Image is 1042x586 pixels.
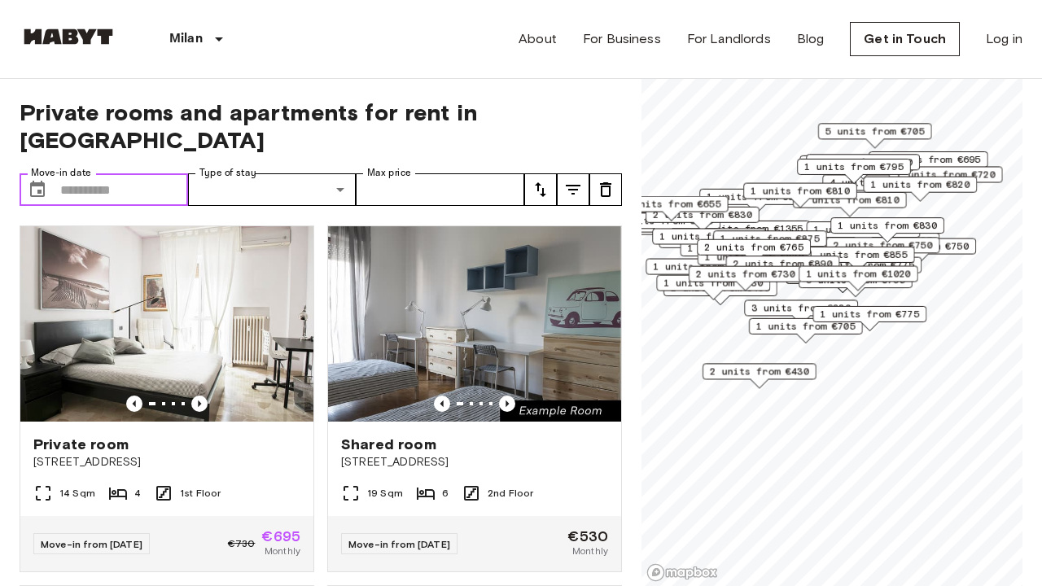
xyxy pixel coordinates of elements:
div: Map marker [690,221,810,246]
div: Map marker [830,217,944,243]
span: 1 units from €1020 [806,266,911,281]
span: Move-in from [DATE] [348,538,450,550]
button: Previous image [434,396,450,412]
span: 1 units from €810 [751,184,850,199]
img: Marketing picture of unit IT-14-029-003-04H [328,226,621,422]
a: Marketing picture of unit IT-14-022-001-03HPrevious imagePrevious imagePrivate room[STREET_ADDRES... [20,225,314,572]
span: Move-in from [DATE] [41,538,142,550]
button: Previous image [499,396,515,412]
a: About [519,29,557,49]
div: Map marker [656,275,770,300]
span: 2 units from €730 [696,267,795,282]
span: 1 units from €785 [814,222,913,237]
span: 2 units from €890 [733,256,833,271]
div: Map marker [713,230,827,256]
img: Habyt [20,28,117,45]
img: Marketing picture of unit IT-14-022-001-03H [20,226,313,422]
span: 1 units from €820 [870,177,970,192]
span: 1 units from €655 [622,197,721,212]
button: Previous image [191,396,208,412]
span: 1 units from €875 [720,231,820,246]
span: 1 units from €775 [820,307,919,321]
div: Map marker [812,306,926,331]
div: Map marker [663,280,777,305]
span: 1 units from €685 [659,229,759,243]
span: 1 units from €810 [800,193,900,208]
div: Map marker [799,155,913,181]
div: Map marker [862,238,976,264]
div: Map marker [806,154,920,179]
span: €530 [567,529,608,544]
button: tune [557,173,589,206]
a: Mapbox logo [646,563,718,582]
a: Log in [986,29,1022,49]
div: Map marker [786,268,900,293]
span: 2nd Floor [488,486,533,501]
button: tune [589,173,622,206]
div: Map marker [808,257,922,282]
button: tune [524,173,557,206]
div: Map marker [659,232,773,257]
div: Map marker [863,177,977,202]
div: Map marker [869,151,988,177]
span: [STREET_ADDRESS] [341,454,608,470]
label: Move-in date [31,166,91,180]
span: 14 Sqm [59,486,95,501]
span: 1 units from €720 [813,155,913,169]
a: For Landlords [687,29,771,49]
span: 1 units from €730 [663,276,763,291]
span: 1 units from €855 [808,247,908,262]
span: 4 [134,486,141,501]
div: Map marker [793,192,907,217]
span: €695 [261,529,300,544]
div: Map marker [652,228,766,253]
div: Map marker [744,300,858,325]
div: Map marker [689,266,803,291]
div: Map marker [799,272,913,297]
span: 1 units from €720 [896,167,996,181]
div: Map marker [726,256,840,281]
span: 10 units from €695 [876,152,981,167]
div: Map marker [615,196,729,221]
span: Shared room [341,435,436,454]
span: 1 units from €705 [756,319,856,334]
span: 2 units from €1355 [698,221,803,236]
span: 1st Floor [180,486,221,501]
span: 2 units from €765 [704,240,803,255]
span: 2 units from €430 [710,364,809,378]
button: Previous image [126,396,142,412]
div: Map marker [818,123,932,148]
div: Map marker [826,237,940,262]
span: Private rooms and apartments for rent in [GEOGRAPHIC_DATA] [20,98,622,154]
span: 6 [442,486,449,501]
div: Map marker [797,159,911,184]
span: 2 units from €830 [653,208,752,222]
div: Map marker [889,166,1003,191]
span: Monthly [572,544,608,558]
span: 2 units from €750 [869,239,969,254]
div: Map marker [801,247,915,272]
span: 5 units from €705 [825,124,925,138]
span: 1 units from €830 [838,218,937,233]
span: Private room [33,435,129,454]
span: €730 [228,536,256,551]
span: 2 units from €750 [834,238,933,252]
div: Map marker [743,183,857,208]
span: 1 units from €520 [707,190,806,204]
div: Map marker [697,239,811,265]
div: Map marker [646,259,760,284]
span: 1 units from €705 [687,241,786,256]
a: Blog [797,29,825,49]
div: Map marker [807,221,921,247]
label: Max price [367,166,411,180]
span: 1 units from €795 [804,160,904,174]
a: Get in Touch [850,22,960,56]
span: 3 units from €830 [751,300,851,315]
label: Type of stay [199,166,256,180]
div: Map marker [646,207,760,232]
div: Map marker [699,189,813,214]
span: [STREET_ADDRESS] [33,454,300,470]
span: 19 Sqm [367,486,403,501]
div: Map marker [703,363,817,388]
